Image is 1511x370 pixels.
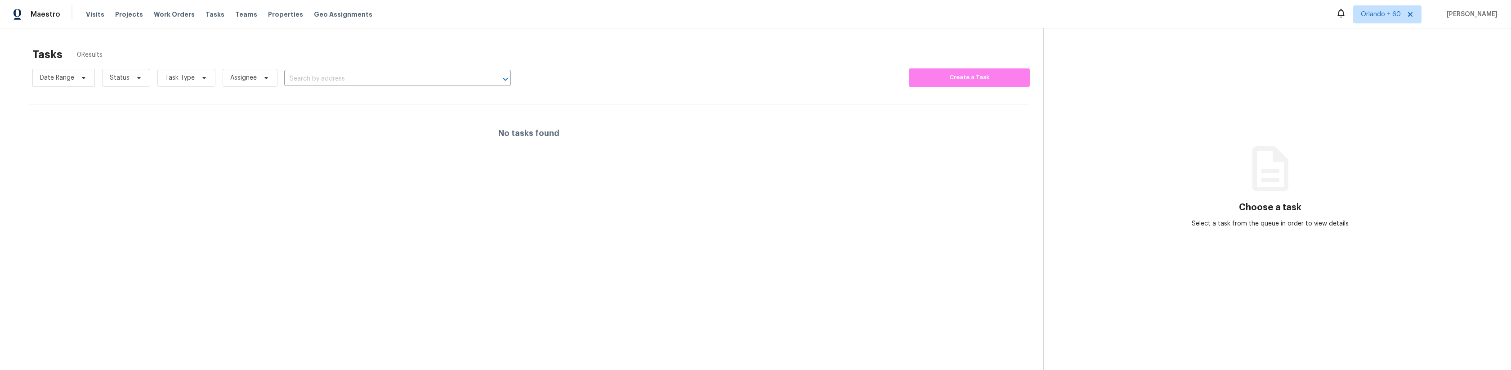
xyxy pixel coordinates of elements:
[32,50,63,59] h2: Tasks
[499,73,512,86] button: Open
[77,50,103,59] span: 0 Results
[284,72,486,86] input: Search by address
[498,129,559,138] h4: No tasks found
[110,73,130,82] span: Status
[206,11,224,18] span: Tasks
[913,72,1025,83] span: Create a Task
[268,10,303,19] span: Properties
[154,10,195,19] span: Work Orders
[31,10,60,19] span: Maestro
[235,10,257,19] span: Teams
[86,10,104,19] span: Visits
[1361,10,1401,19] span: Orlando + 60
[1239,203,1301,212] h3: Choose a task
[230,73,257,82] span: Assignee
[40,73,74,82] span: Date Range
[909,68,1030,87] button: Create a Task
[165,73,195,82] span: Task Type
[314,10,372,19] span: Geo Assignments
[1157,219,1384,228] div: Select a task from the queue in order to view details
[115,10,143,19] span: Projects
[1443,10,1498,19] span: [PERSON_NAME]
